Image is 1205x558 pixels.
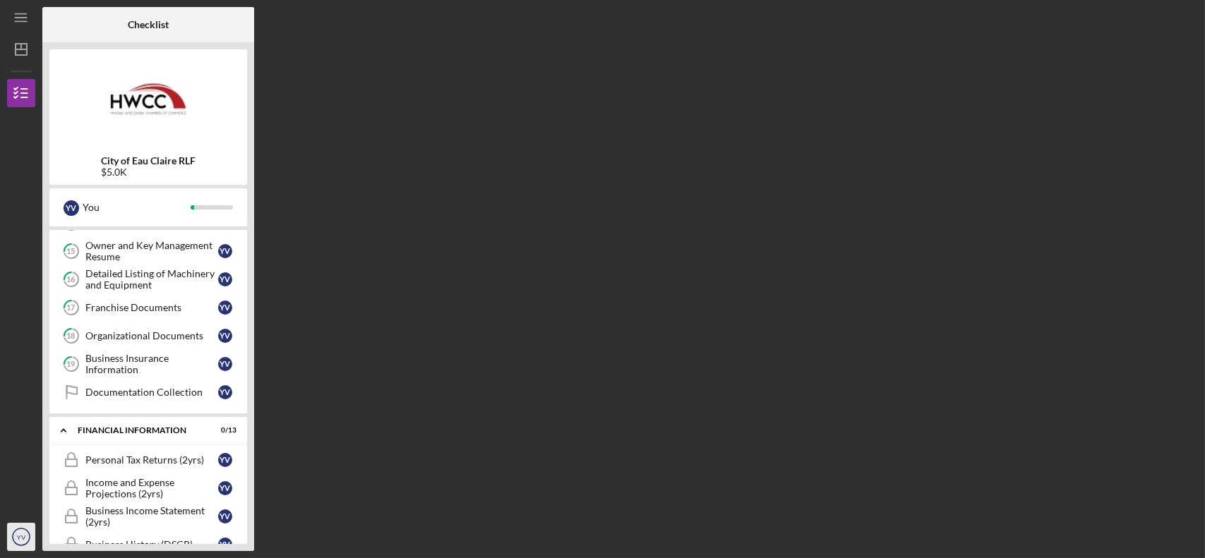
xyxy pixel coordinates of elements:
[218,244,232,258] div: Y V
[67,360,76,369] tspan: 19
[85,505,218,528] div: Business Income Statement (2yrs)
[85,330,218,341] div: Organizational Documents
[17,533,26,541] text: YV
[56,474,240,502] a: Income and Expense Projections (2yrs)YV
[218,453,232,467] div: Y V
[85,477,218,499] div: Income and Expense Projections (2yrs)
[218,481,232,495] div: Y V
[56,502,240,530] a: Business Income Statement (2yrs)YV
[56,237,240,265] a: 15Owner and Key Management ResumeYV
[67,247,76,256] tspan: 15
[85,353,218,375] div: Business Insurance Information
[218,272,232,286] div: Y V
[85,454,218,466] div: Personal Tax Returns (2yrs)
[67,332,76,341] tspan: 18
[218,357,232,371] div: Y V
[101,166,196,178] div: $5.0K
[85,302,218,313] div: Franchise Documents
[211,426,236,435] div: 0 / 13
[85,268,218,291] div: Detailed Listing of Machinery and Equipment
[56,322,240,350] a: 18Organizational DocumentsYV
[218,509,232,523] div: Y V
[218,301,232,315] div: Y V
[64,200,79,216] div: Y V
[56,378,240,406] a: Documentation CollectionYV
[67,275,76,284] tspan: 16
[218,385,232,399] div: Y V
[56,446,240,474] a: Personal Tax Returns (2yrs)YV
[49,56,247,141] img: Product logo
[56,265,240,293] a: 16Detailed Listing of Machinery and EquipmentYV
[56,293,240,322] a: 17Franchise DocumentsYV
[7,523,35,551] button: YV
[85,387,218,398] div: Documentation Collection
[218,538,232,552] div: Y V
[218,329,232,343] div: Y V
[83,195,191,219] div: You
[67,303,76,313] tspan: 17
[85,539,218,550] div: Business History (DSCR)
[56,350,240,378] a: 19Business Insurance InformationYV
[85,240,218,262] div: Owner and Key Management Resume
[78,426,201,435] div: Financial Information
[101,155,196,166] b: City of Eau Claire RLF
[128,19,169,30] b: Checklist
